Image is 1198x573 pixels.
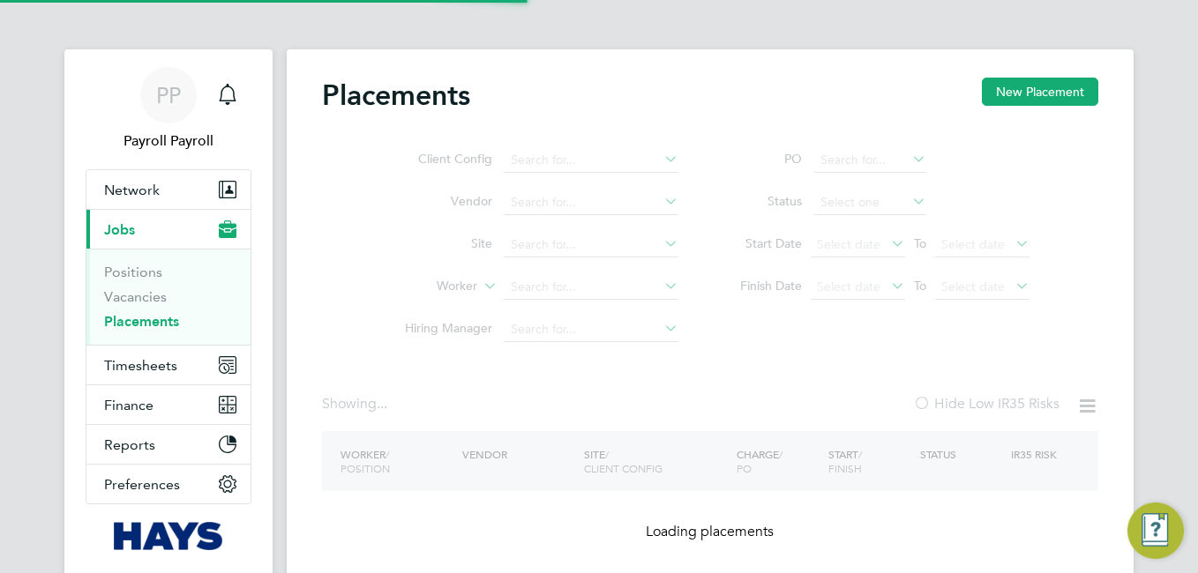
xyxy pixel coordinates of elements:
h2: Placements [322,78,470,113]
span: Finance [104,397,153,413]
a: Placements [104,313,179,330]
span: Timesheets [104,357,177,374]
a: Vacancies [104,288,167,305]
a: Go to home page [86,522,251,550]
a: Positions [104,264,162,280]
button: New Placement [982,78,1098,106]
div: Jobs [86,249,251,345]
button: Preferences [86,465,251,503]
span: ... [377,395,387,413]
span: Payroll Payroll [86,130,251,152]
label: Hide Low IR35 Risks [913,395,1059,413]
button: Finance [86,385,251,424]
div: Showing [322,395,391,413]
span: Network [104,182,160,198]
button: Engage Resource Center [1127,502,1184,559]
span: Preferences [104,476,180,493]
span: PP [156,84,181,107]
a: PPPayroll Payroll [86,67,251,152]
button: Timesheets [86,346,251,384]
span: Reports [104,436,155,453]
button: Network [86,170,251,209]
button: Reports [86,425,251,464]
span: Jobs [104,221,135,238]
img: hays-logo-retina.png [114,522,224,550]
button: Jobs [86,210,251,249]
